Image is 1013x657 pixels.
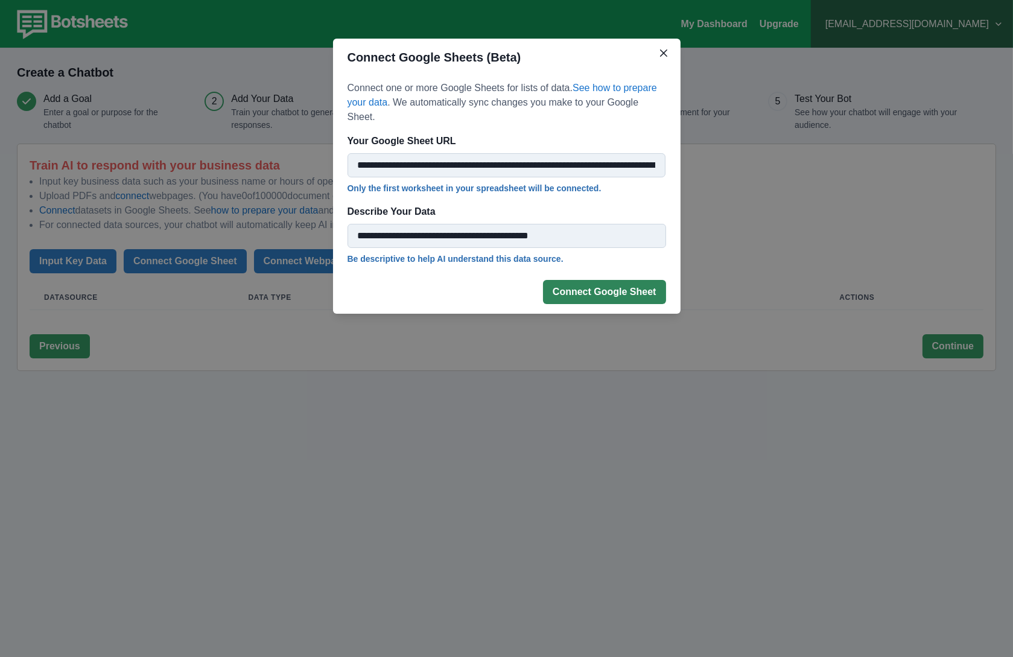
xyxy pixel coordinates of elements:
[348,253,666,265] p: Be descriptive to help AI understand this data source.
[543,280,666,304] button: Connect Google Sheet
[348,182,666,195] p: Only the first worksheet in your spreadsheet will be connected.
[348,83,657,107] a: See how to prepare your data
[333,39,681,76] header: Connect Google Sheets (Beta)
[348,134,659,148] p: Your Google Sheet URL
[348,81,666,124] p: Connect one or more Google Sheets for lists of data. . We automatically sync changes you make to ...
[348,205,659,219] p: Describe Your Data
[654,43,673,63] button: Close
